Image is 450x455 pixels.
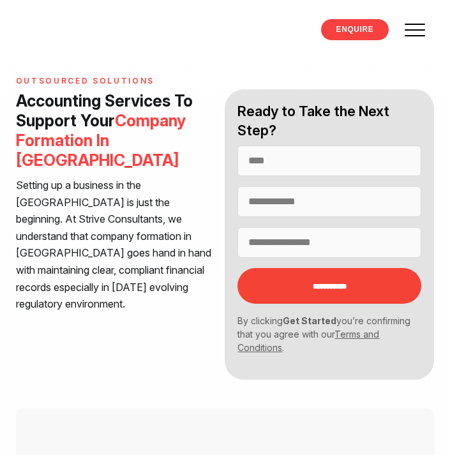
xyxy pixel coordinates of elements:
[225,89,434,380] form: Contact form
[283,315,336,326] strong: Get Started
[321,19,389,40] a: ENQUIRE
[16,177,217,313] p: Setting up a business in the [GEOGRAPHIC_DATA] is just the beginning. At Strive Consultants, we u...
[237,314,421,367] p: By clicking you’re confirming that you agree with our .
[237,329,379,353] a: Terms and Conditions
[16,91,217,170] h1: Accounting Services To Support Your
[237,102,421,140] h2: Ready to Take the Next Step?
[16,15,112,47] img: svg+xml;nitro-empty-id=MTU3OjExNQ==-1;base64,PHN2ZyB2aWV3Qm94PSIwIDAgNzU4IDI1MSIgd2lkdGg9Ijc1OCIg...
[16,111,186,170] span: Company Formation In [GEOGRAPHIC_DATA]
[16,77,217,85] h6: Outsourced Solutions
